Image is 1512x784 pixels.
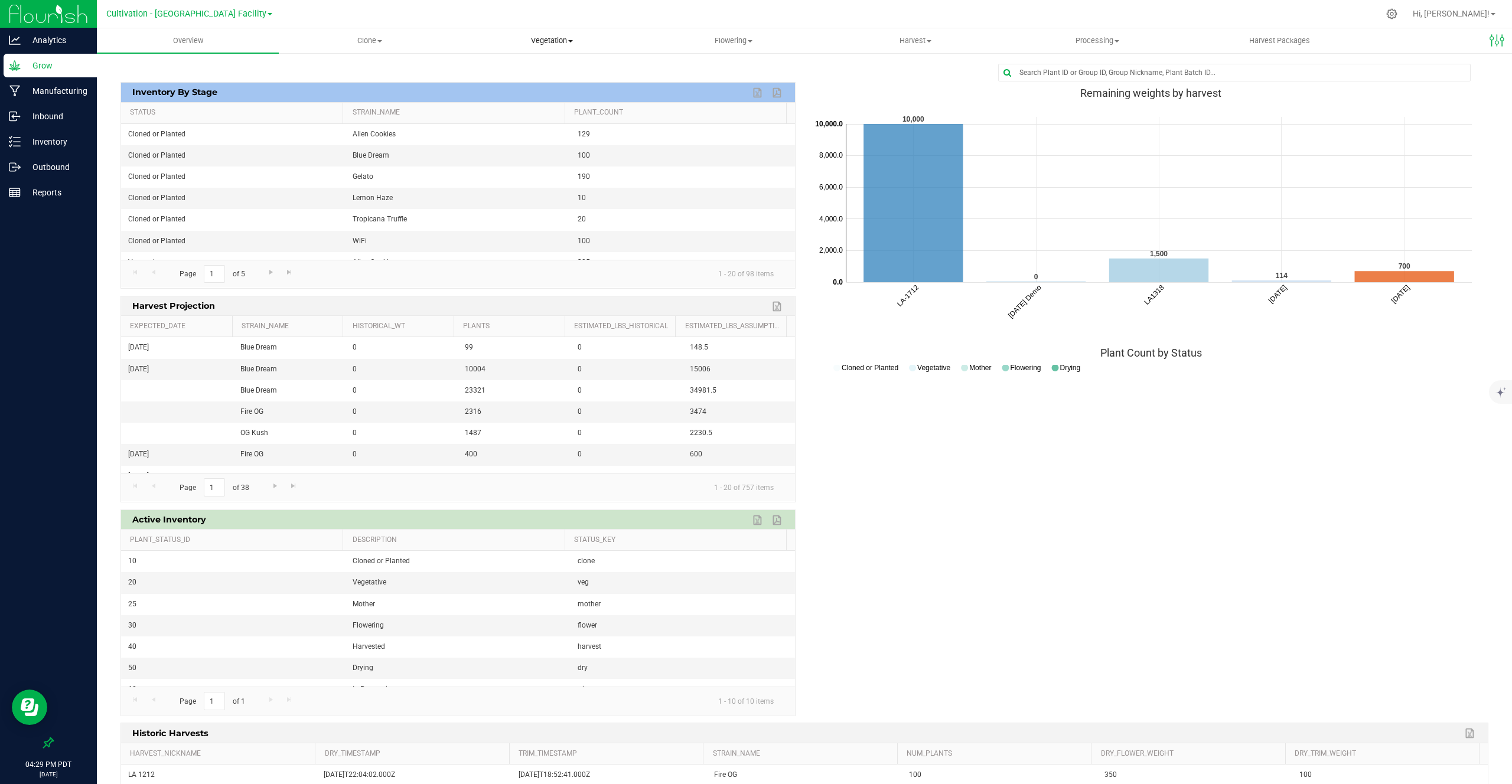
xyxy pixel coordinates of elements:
td: Cloned or Planted [121,166,346,188]
td: Tropicana Truffle [346,209,570,230]
a: Historical_Wt [353,322,449,331]
inline-svg: Reports [9,187,21,198]
td: Mother [346,594,570,615]
td: 20 [121,572,346,593]
td: 23321 [458,380,570,401]
inline-svg: Outbound [9,161,21,173]
td: 2316 [458,401,570,423]
td: 400 [458,444,570,465]
span: Active Inventory [129,510,210,528]
p: Outbound [21,160,92,174]
text: Vegetative [917,363,950,371]
span: Vegetation [461,35,642,46]
a: Go to the last page [281,265,298,281]
input: 1 [204,692,225,710]
a: num_plants [907,749,1087,759]
a: strain_name [353,108,561,117]
div: Manage settings [1384,8,1399,19]
text: Flowering [1010,363,1041,371]
span: Flowering [643,35,824,46]
a: Export to Excel [750,512,767,528]
td: Flowering [346,615,570,636]
inline-svg: Inventory [9,136,21,148]
td: In Processing [346,679,570,700]
p: Manufacturing [21,84,92,98]
text: 1,500 [1150,250,1168,258]
td: [DATE] [121,337,233,358]
td: Lemon Haze [346,188,570,209]
td: 10 [571,188,795,209]
a: Export to PDF [769,512,787,528]
div: Remaining weights by harvest [813,87,1488,99]
span: Harvest Packages [1233,35,1326,46]
a: Overview [97,28,279,53]
text: 114 [1276,272,1288,280]
p: Inventory [21,135,92,149]
text: Cloned or Planted [842,363,898,371]
span: Processing [1007,35,1188,46]
td: 0 [346,401,458,423]
a: Export to Excel [769,299,787,314]
a: Harvest Packages [1188,28,1370,53]
td: 190 [571,166,795,188]
td: Harvested [346,636,570,658]
td: trim [571,679,795,700]
td: Blue Dream [233,380,346,401]
a: Processing [1006,28,1188,53]
td: Alien Cookies [346,124,570,145]
label: Pin the sidebar to full width on large screens [43,737,54,749]
inline-svg: Grow [9,60,21,71]
text: 700 [1399,262,1410,270]
td: 60 [683,466,795,487]
a: description [353,535,561,545]
td: 0 [571,359,683,380]
a: Harvest [825,28,1006,53]
a: trim_timestamp [519,749,699,759]
td: 60 [121,679,346,700]
span: Historic harvests [129,723,212,741]
input: Search Plant ID or Group ID, Group Nickname, Plant Batch ID... [999,64,1470,81]
a: Go to the last page [285,478,302,494]
a: Clone [279,28,461,53]
span: Clone [279,35,460,46]
td: [DATE] [121,466,233,487]
td: 20 [571,209,795,230]
p: 04:29 PM PDT [5,759,92,770]
p: Analytics [21,33,92,47]
a: strain_name [242,322,338,331]
td: 0 [346,423,458,444]
td: Blue Dream [233,466,346,487]
td: 99 [458,337,570,358]
td: 0 [571,401,683,423]
td: 148.5 [683,337,795,358]
a: Flowering [643,28,825,53]
input: 1 [204,265,225,283]
span: 1 - 20 of 757 items [705,478,783,496]
span: 1 - 20 of 98 items [709,265,783,283]
td: 34981.5 [683,380,795,401]
td: 2230.5 [683,423,795,444]
td: Cloned or Planted [121,209,346,230]
a: Expected_Date [130,322,227,331]
td: Fire OG [233,401,346,423]
a: plant_status_id [130,535,338,545]
td: 10004 [458,359,570,380]
td: 50 [121,658,346,679]
td: 0 [571,423,683,444]
td: 30 [121,615,346,636]
td: 0 [346,466,458,487]
td: clone [571,551,795,572]
p: [DATE] [5,770,92,779]
a: Plants [463,322,560,331]
td: [DATE] [121,359,233,380]
span: Page of 5 [170,265,255,283]
td: Blue Dream [233,337,346,358]
p: Grow [21,58,92,73]
inline-svg: Analytics [9,34,21,46]
td: 0 [346,444,458,465]
td: 100 [571,145,795,166]
span: 1 - 10 of 10 items [709,692,783,710]
td: 0 [571,337,683,358]
td: 600 [683,444,795,465]
td: veg [571,572,795,593]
